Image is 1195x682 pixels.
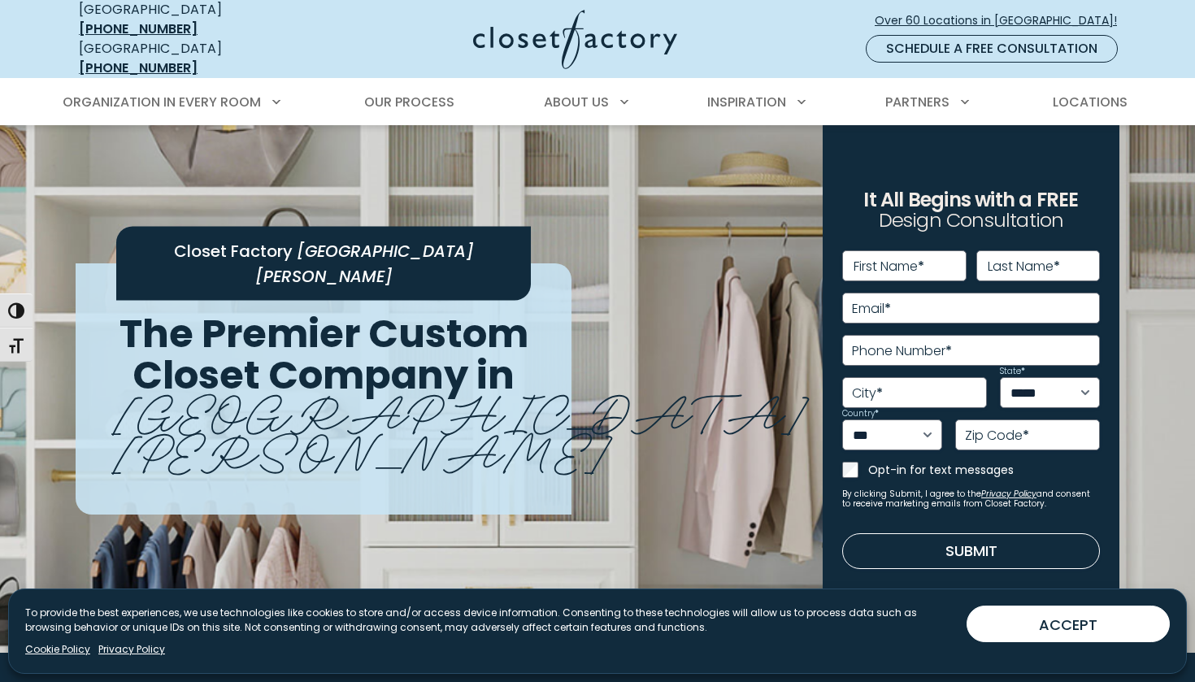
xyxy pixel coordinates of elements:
span: Closet Factory [174,240,293,263]
a: Privacy Policy [981,488,1036,500]
a: Cookie Policy [25,642,90,657]
span: Our Process [364,93,454,111]
button: Submit [842,533,1100,569]
label: State [1000,367,1025,376]
a: Schedule a Free Consultation [866,35,1118,63]
label: First Name [854,260,924,273]
span: Design Consultation [879,207,1064,234]
a: Privacy Policy [98,642,165,657]
nav: Primary Menu [51,80,1144,125]
a: [PHONE_NUMBER] [79,59,198,77]
label: Last Name [988,260,1060,273]
button: ACCEPT [967,606,1170,642]
small: By clicking Submit, I agree to the and consent to receive marketing emails from Closet Factory. [842,489,1100,509]
a: Over 60 Locations in [GEOGRAPHIC_DATA]! [874,7,1131,35]
label: City [852,387,883,400]
p: To provide the best experiences, we use technologies like cookies to store and/or access device i... [25,606,954,635]
span: Inspiration [707,93,786,111]
span: [GEOGRAPHIC_DATA][PERSON_NAME] [255,240,474,288]
label: Phone Number [852,345,952,358]
div: [GEOGRAPHIC_DATA] [79,39,315,78]
span: The Premier Custom Closet Company in [119,306,528,402]
label: Opt-in for text messages [868,462,1100,478]
span: Over 60 Locations in [GEOGRAPHIC_DATA]! [875,12,1130,29]
label: Country [842,410,879,418]
span: Locations [1053,93,1128,111]
label: Zip Code [965,429,1029,442]
label: Email [852,302,891,315]
img: Closet Factory Logo [473,10,677,69]
span: [GEOGRAPHIC_DATA][PERSON_NAME] [113,371,808,484]
span: It All Begins with a FREE [863,186,1078,213]
span: About Us [544,93,609,111]
span: Partners [885,93,949,111]
span: Organization in Every Room [63,93,261,111]
a: [PHONE_NUMBER] [79,20,198,38]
